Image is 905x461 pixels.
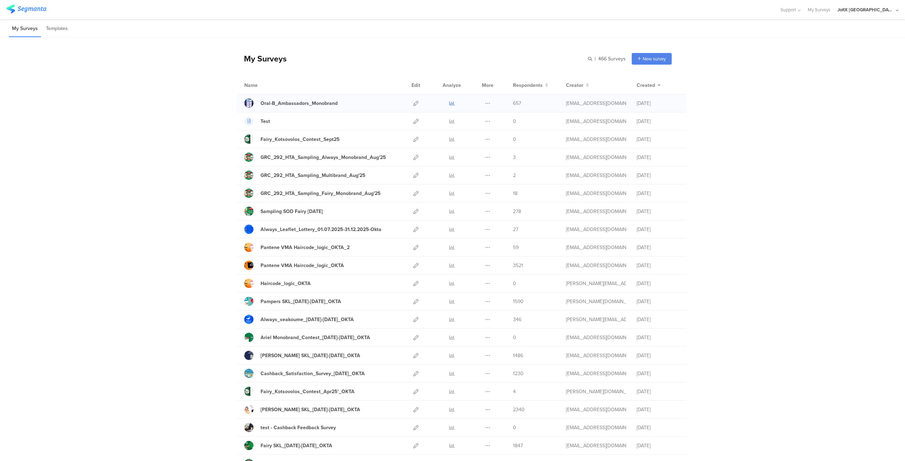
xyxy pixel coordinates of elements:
[513,226,518,233] span: 27
[244,207,323,216] a: Sampling SOD Fairy [DATE]
[566,118,626,125] div: support@segmanta.com
[513,442,523,449] span: 1847
[598,55,626,63] span: 466 Surveys
[643,55,666,62] span: New survey
[637,244,679,251] div: [DATE]
[566,442,626,449] div: baroutis.db@pg.com
[566,154,626,161] div: gheorghe.a.4@pg.com
[244,297,341,306] a: Pampers SKL_[DATE]-[DATE]_OKTA
[513,316,521,323] span: 346
[566,136,626,143] div: betbeder.mb@pg.com
[261,334,370,341] div: Ariel Monobrand_Contest_01May25-31May25_OKTA
[244,171,366,180] a: GRC_292_HTA_Sampling_Multibrand_Aug'25
[566,388,626,395] div: skora.es@pg.com
[566,172,626,179] div: gheorghe.a.4@pg.com
[566,406,626,413] div: baroutis.db@pg.com
[637,82,655,89] span: Created
[637,190,679,197] div: [DATE]
[261,262,344,269] div: Pantene VMA Haircode_logic_OKTA
[244,261,344,270] a: Pantene VMA Haircode_logic_OKTA
[513,370,524,377] span: 1230
[513,298,524,305] span: 1590
[244,117,270,126] a: Test
[566,244,626,251] div: baroutis.db@pg.com
[637,280,679,287] div: [DATE]
[637,226,679,233] div: [DATE]
[637,316,679,323] div: [DATE]
[244,82,287,89] div: Name
[408,76,424,94] div: Edit
[513,172,516,179] span: 2
[513,334,516,341] span: 0
[513,154,516,161] span: 3
[513,424,516,431] span: 0
[566,82,583,89] span: Creator
[566,100,626,107] div: nikolopoulos.j@pg.com
[261,424,336,431] div: test - Cashback Feedback Survey
[513,118,516,125] span: 0
[441,76,462,94] div: Analyze
[244,225,381,234] a: Always_Leaflet_Lottery_01.07.2025-31.12.2025-Okta
[261,352,360,359] div: Gillette SKL_24April25-07May25_OKTA
[261,172,366,179] div: GRC_292_HTA_Sampling_Multibrand_Aug'25
[244,441,332,450] a: Fairy SKL_[DATE]-[DATE]_OKTA
[513,244,519,251] span: 59
[513,190,518,197] span: 18
[261,316,354,323] div: Always_seakoume_03May25-30June25_OKTA
[637,118,679,125] div: [DATE]
[244,405,360,414] a: [PERSON_NAME] SKL_[DATE]-[DATE]_OKTA
[480,76,495,94] div: More
[594,55,597,63] span: |
[637,406,679,413] div: [DATE]
[513,352,523,359] span: 1486
[513,388,516,395] span: 4
[261,118,270,125] div: Test
[244,279,311,288] a: Haircode_logic_OKTA
[637,208,679,215] div: [DATE]
[6,5,46,13] img: segmanta logo
[261,100,338,107] div: Oral-B_Ambassadors_Monobrand
[261,190,381,197] div: GRC_292_HTA_Sampling_Fairy_Monobrand_Aug'25
[244,369,365,378] a: Cashback_Satisfaction_Survey_[DATE]_OKTA
[244,315,354,324] a: Always_seakoume_[DATE]-[DATE]_OKTA
[261,154,386,161] div: GRC_292_HTA_Sampling_Always_Monobrand_Aug'25
[261,280,311,287] div: Haircode_logic_OKTA
[637,298,679,305] div: [DATE]
[566,334,626,341] div: baroutis.db@pg.com
[244,189,381,198] a: GRC_292_HTA_Sampling_Fairy_Monobrand_Aug'25
[637,424,679,431] div: [DATE]
[566,190,626,197] div: gheorghe.a.4@pg.com
[513,208,521,215] span: 278
[637,136,679,143] div: [DATE]
[637,154,679,161] div: [DATE]
[244,351,360,360] a: [PERSON_NAME] SKL_[DATE]-[DATE]_OKTA
[237,53,287,65] div: My Surveys
[261,388,355,395] div: Fairy_Kotsovolos_Contest_Apr25'_OKTA
[566,208,626,215] div: gheorghe.a.4@pg.com
[261,442,332,449] div: Fairy SKL_20March25-02Apr25_OKTA
[566,262,626,269] div: baroutis.db@pg.com
[244,423,336,432] a: test - Cashback Feedback Survey
[566,424,626,431] div: baroutis.db@pg.com
[637,370,679,377] div: [DATE]
[261,406,360,413] div: Lenor SKL_24April25-07May25_OKTA
[244,135,340,144] a: Fairy_Kotsovolos_Contest_Sept25
[43,20,71,37] li: Templates
[261,226,381,233] div: Always_Leaflet_Lottery_01.07.2025-31.12.2025-Okta
[566,352,626,359] div: baroutis.db@pg.com
[261,136,340,143] div: Fairy_Kotsovolos_Contest_Sept25
[566,280,626,287] div: arvanitis.a@pg.com
[566,370,626,377] div: baroutis.db@pg.com
[637,334,679,341] div: [DATE]
[513,280,516,287] span: 0
[781,6,796,13] span: Support
[637,352,679,359] div: [DATE]
[566,298,626,305] div: skora.es@pg.com
[566,316,626,323] div: arvanitis.a@pg.com
[244,243,350,252] a: Pantene VMA Haircode_logic_OKTA_2
[637,262,679,269] div: [DATE]
[513,100,521,107] span: 657
[637,82,661,89] button: Created
[244,333,370,342] a: Ariel Monobrand_Contest_[DATE]-[DATE]_OKTA
[513,262,523,269] span: 3521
